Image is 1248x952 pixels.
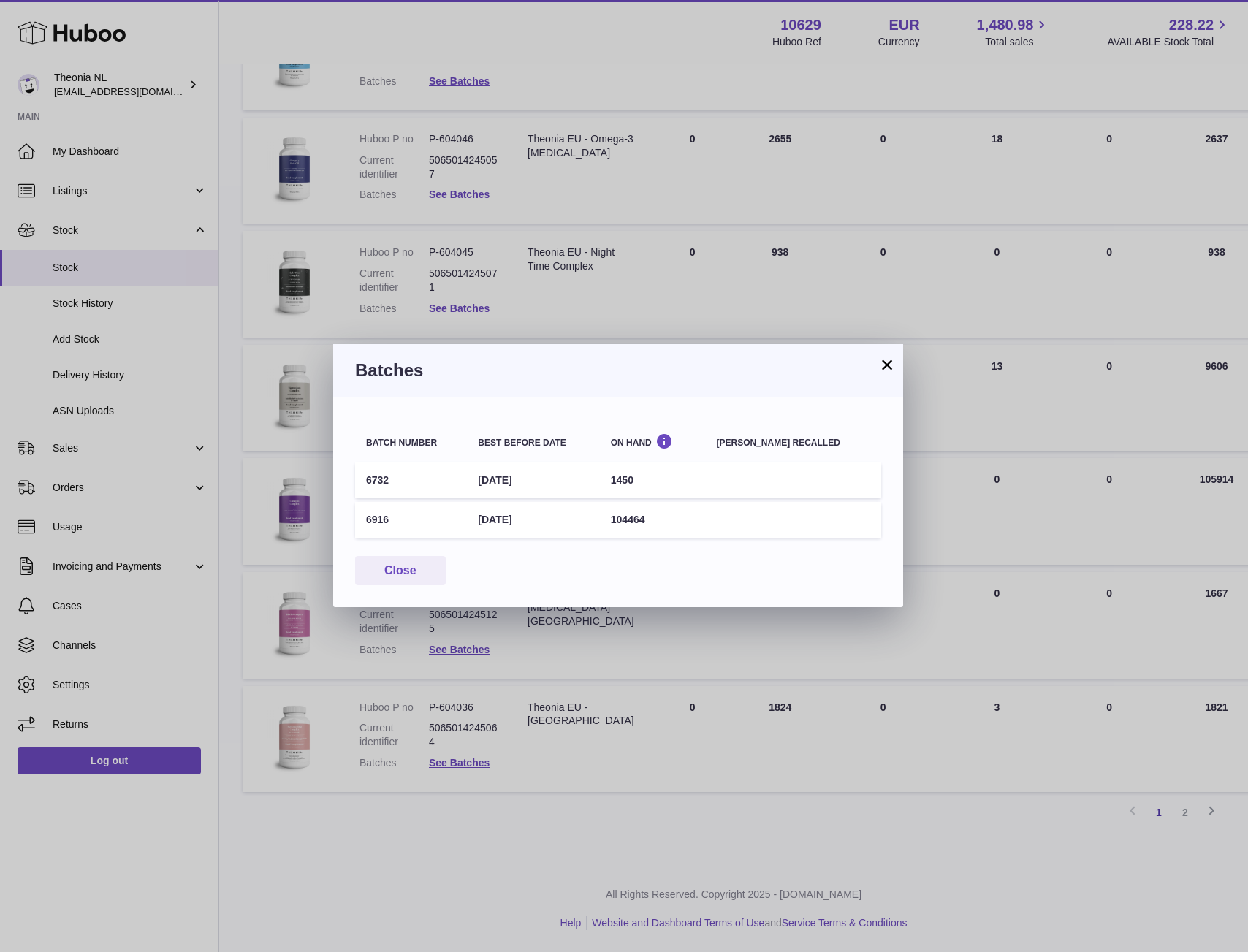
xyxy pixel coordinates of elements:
[355,556,446,586] button: Close
[600,462,706,498] td: 1450
[878,356,896,373] button: ×
[366,438,456,448] div: Batch number
[478,438,588,448] div: Best before date
[467,502,599,538] td: [DATE]
[717,438,870,448] div: [PERSON_NAME] recalled
[600,502,706,538] td: 104464
[355,502,467,538] td: 6916
[611,433,695,447] div: On Hand
[467,462,599,498] td: [DATE]
[355,462,467,498] td: 6732
[355,359,881,382] h3: Batches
